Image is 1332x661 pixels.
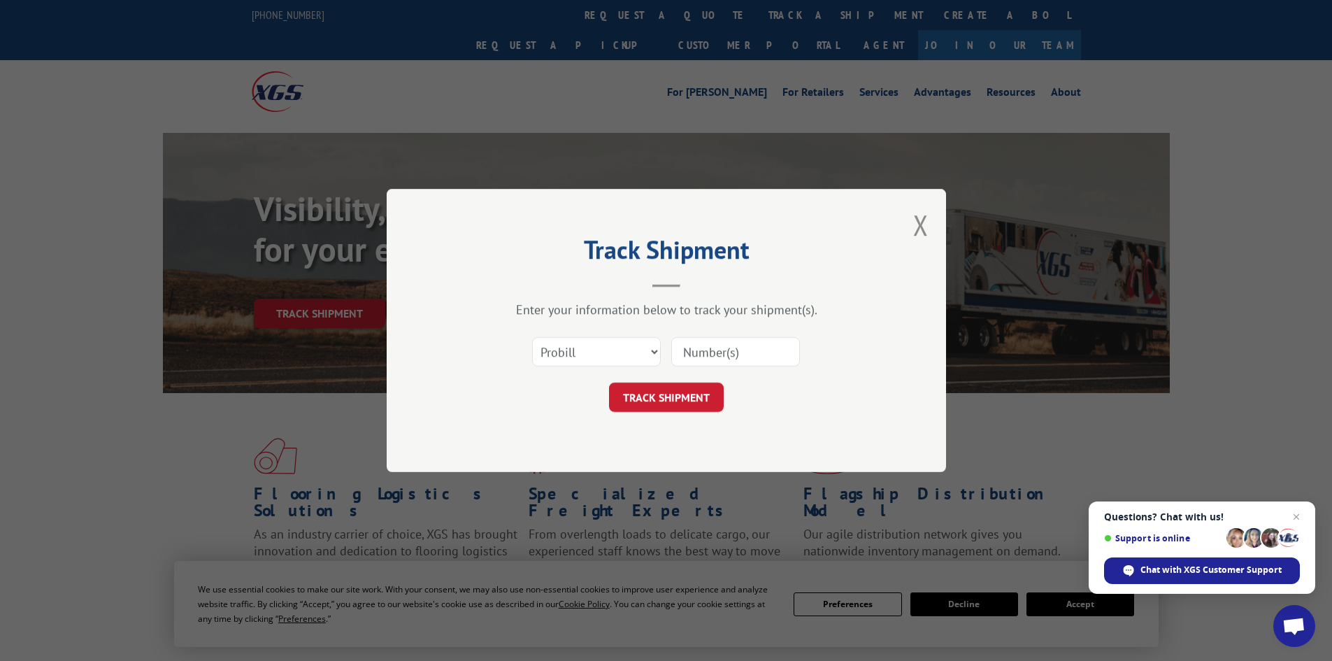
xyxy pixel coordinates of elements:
[913,206,929,243] button: Close modal
[1273,605,1315,647] div: Open chat
[1104,557,1300,584] div: Chat with XGS Customer Support
[671,337,800,367] input: Number(s)
[457,301,876,318] div: Enter your information below to track your shipment(s).
[1288,509,1305,525] span: Close chat
[457,240,876,266] h2: Track Shipment
[1104,533,1222,543] span: Support is online
[609,383,724,412] button: TRACK SHIPMENT
[1140,564,1282,576] span: Chat with XGS Customer Support
[1104,511,1300,523] span: Questions? Chat with us!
